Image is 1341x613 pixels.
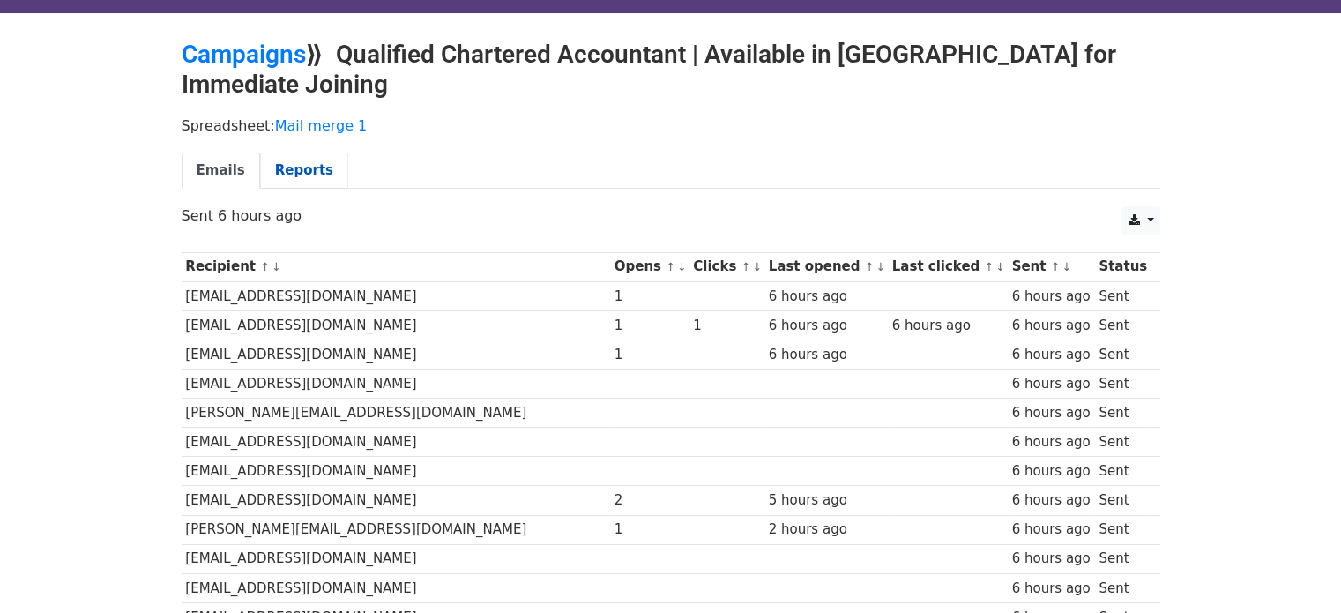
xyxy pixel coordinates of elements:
[1011,549,1090,569] div: 6 hours ago
[752,260,762,273] a: ↓
[182,515,610,544] td: [PERSON_NAME][EMAIL_ADDRESS][DOMAIN_NAME]
[182,457,610,486] td: [EMAIL_ADDRESS][DOMAIN_NAME]
[1051,260,1061,273] a: ↑
[1094,340,1151,369] td: Sent
[1011,345,1090,365] div: 6 hours ago
[1011,316,1090,336] div: 6 hours ago
[666,260,675,273] a: ↑
[764,252,888,281] th: Last opened
[260,260,270,273] a: ↑
[865,260,875,273] a: ↑
[182,281,610,310] td: [EMAIL_ADDRESS][DOMAIN_NAME]
[1094,310,1151,340] td: Sent
[182,428,610,457] td: [EMAIL_ADDRESS][DOMAIN_NAME]
[182,486,610,515] td: [EMAIL_ADDRESS][DOMAIN_NAME]
[182,40,306,69] a: Campaigns
[1062,260,1071,273] a: ↓
[1011,579,1090,599] div: 6 hours ago
[610,252,689,281] th: Opens
[1094,515,1151,544] td: Sent
[1094,486,1151,515] td: Sent
[888,252,1008,281] th: Last clicked
[741,260,751,273] a: ↑
[182,573,610,602] td: [EMAIL_ADDRESS][DOMAIN_NAME]
[615,345,685,365] div: 1
[1011,287,1090,307] div: 6 hours ago
[1011,374,1090,394] div: 6 hours ago
[1094,252,1151,281] th: Status
[182,544,610,573] td: [EMAIL_ADDRESS][DOMAIN_NAME]
[984,260,994,273] a: ↑
[1011,403,1090,423] div: 6 hours ago
[260,153,348,189] a: Reports
[1094,457,1151,486] td: Sent
[1008,252,1095,281] th: Sent
[769,345,883,365] div: 6 hours ago
[1094,399,1151,428] td: Sent
[615,520,685,540] div: 1
[182,206,1160,225] p: Sent 6 hours ago
[1094,544,1151,573] td: Sent
[1011,432,1090,452] div: 6 hours ago
[275,117,368,134] a: Mail merge 1
[677,260,687,273] a: ↓
[615,490,685,511] div: 2
[182,370,610,399] td: [EMAIL_ADDRESS][DOMAIN_NAME]
[769,287,883,307] div: 6 hours ago
[769,520,883,540] div: 2 hours ago
[182,153,260,189] a: Emails
[875,260,885,273] a: ↓
[1094,573,1151,602] td: Sent
[615,316,685,336] div: 1
[892,316,1003,336] div: 6 hours ago
[769,490,883,511] div: 5 hours ago
[689,252,764,281] th: Clicks
[615,287,685,307] div: 1
[1094,281,1151,310] td: Sent
[1094,428,1151,457] td: Sent
[1094,370,1151,399] td: Sent
[272,260,281,273] a: ↓
[182,252,610,281] th: Recipient
[995,260,1005,273] a: ↓
[769,316,883,336] div: 6 hours ago
[182,340,610,369] td: [EMAIL_ADDRESS][DOMAIN_NAME]
[182,310,610,340] td: [EMAIL_ADDRESS][DOMAIN_NAME]
[1011,461,1090,482] div: 6 hours ago
[182,399,610,428] td: [PERSON_NAME][EMAIL_ADDRESS][DOMAIN_NAME]
[1011,520,1090,540] div: 6 hours ago
[1011,490,1090,511] div: 6 hours ago
[182,116,1160,135] p: Spreadsheet:
[693,316,760,336] div: 1
[182,40,1160,99] h2: ⟫ Qualified Chartered Accountant | Available in [GEOGRAPHIC_DATA] for Immediate Joining
[1253,528,1341,613] iframe: Chat Widget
